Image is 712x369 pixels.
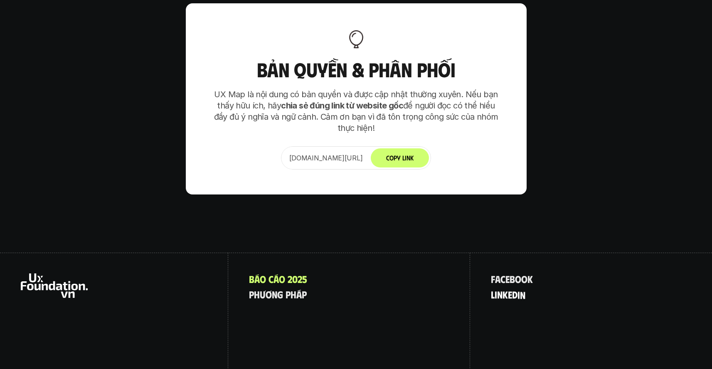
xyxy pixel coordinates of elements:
[249,273,307,284] a: Báocáo2025
[521,273,527,284] span: o
[272,289,277,300] span: n
[500,273,505,284] span: c
[527,273,533,284] span: k
[517,278,520,289] span: i
[254,273,260,284] span: á
[371,148,429,167] button: Copy Link
[249,273,254,284] span: B
[302,289,307,300] span: p
[491,289,525,300] a: linkedin
[491,278,495,288] span: l
[495,273,500,284] span: a
[512,278,517,289] span: d
[286,289,291,300] span: p
[211,59,502,81] h3: Bản quyền & Phân phối
[292,273,298,284] span: 0
[497,278,503,288] span: n
[249,289,307,300] a: phươngpháp
[289,153,363,163] p: [DOMAIN_NAME][URL]
[279,273,285,284] span: o
[260,289,266,300] span: ư
[260,273,266,284] span: o
[269,273,273,284] span: c
[515,273,521,284] span: o
[266,289,272,300] span: ơ
[520,278,525,289] span: n
[302,273,307,284] span: 5
[291,289,296,300] span: h
[508,278,512,289] span: e
[505,273,510,284] span: e
[296,289,302,300] span: á
[503,278,508,289] span: k
[491,273,495,284] span: f
[288,273,292,284] span: 2
[298,273,302,284] span: 2
[491,273,533,284] a: facebook
[254,289,260,300] span: h
[510,273,515,284] span: b
[211,89,502,134] p: UX Map là nội dung có bản quyền và được cập nhật thường xuyên. Nếu bạn thấy hữu ích, hãy để người...
[273,273,279,284] span: á
[277,289,283,300] span: g
[249,289,254,300] span: p
[281,101,403,111] strong: chia sẻ đúng link từ website gốc
[495,278,497,288] span: i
